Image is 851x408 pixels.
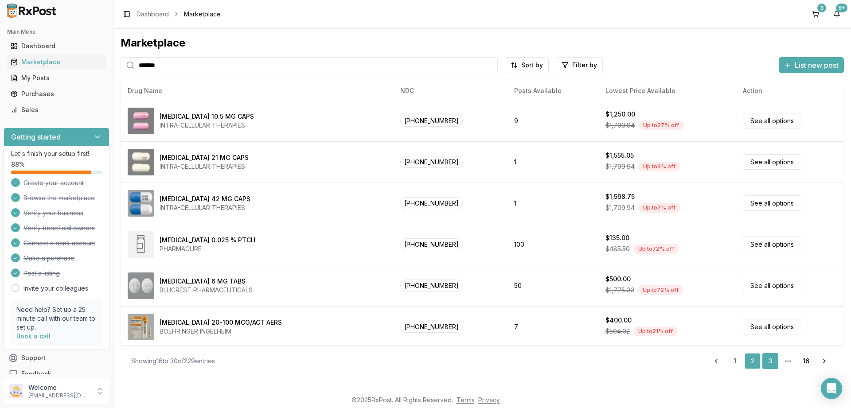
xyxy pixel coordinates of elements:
[160,194,250,203] div: [MEDICAL_DATA] 42 MG CAPS
[605,316,632,325] div: $400.00
[521,61,543,70] span: Sort by
[4,87,109,101] button: Purchases
[400,115,463,127] span: [PHONE_NUMBER]
[128,149,154,175] img: Caplyta 21 MG CAPS
[23,179,84,187] span: Create your account
[160,286,253,295] div: BLUCREST PHARMACEUTICALS
[4,350,109,366] button: Support
[478,396,500,404] a: Privacy
[638,203,680,213] div: Up to 7 % off
[762,353,778,369] a: 3
[507,100,598,141] td: 9
[4,4,60,18] img: RxPost Logo
[9,384,23,398] img: User avatar
[128,272,154,299] img: Carbinoxamine Maleate 6 MG TABS
[605,110,635,119] div: $1,250.00
[605,151,634,160] div: $1,555.05
[743,195,801,211] a: See all options
[128,231,154,258] img: Capsaicin 0.025 % PTCH
[4,103,109,117] button: Sales
[11,160,25,169] span: 88 %
[160,203,250,212] div: INTRA-CELLULAR THERAPIES
[7,38,106,54] a: Dashboard
[798,353,814,369] a: 16
[11,74,102,82] div: My Posts
[11,105,102,114] div: Sales
[400,238,463,250] span: [PHONE_NUMBER]
[400,156,463,168] span: [PHONE_NUMBER]
[743,319,801,334] a: See all options
[400,321,463,333] span: [PHONE_NUMBER]
[633,326,678,336] div: Up to 21 % off
[605,162,635,171] span: $1,709.94
[572,61,597,70] span: Filter by
[160,277,246,286] div: [MEDICAL_DATA] 6 MG TABS
[507,80,598,101] th: Posts Available
[160,162,249,171] div: INTRA-CELLULAR THERAPIES
[7,54,106,70] a: Marketplace
[128,190,154,217] img: Caplyta 42 MG CAPS
[638,285,683,295] div: Up to 72 % off
[160,153,249,162] div: [MEDICAL_DATA] 21 MG CAPS
[21,369,51,378] span: Feedback
[507,183,598,224] td: 1
[131,357,215,365] div: Showing 16 to 30 of 229 entries
[128,314,154,340] img: Combivent Respimat 20-100 MCG/ACT AERS
[605,233,629,242] div: $135.00
[23,269,60,278] span: Post a listing
[23,194,95,202] span: Browse the marketplace
[605,245,630,253] span: $485.50
[400,280,463,291] span: [PHONE_NUMBER]
[736,80,844,101] th: Action
[160,121,254,130] div: INTRA-CELLULAR THERAPIES
[11,42,102,51] div: Dashboard
[605,203,635,212] span: $1,709.94
[821,378,842,399] div: Open Intercom Messenger
[23,209,83,218] span: Verify your business
[743,113,801,128] a: See all options
[160,236,255,245] div: [MEDICAL_DATA] 0.025 % PTCH
[817,4,826,12] div: 3
[7,28,106,35] h2: Main Menu
[4,366,109,382] button: Feedback
[137,10,221,19] nav: breadcrumb
[638,162,680,171] div: Up to 9 % off
[743,154,801,170] a: See all options
[707,353,833,369] nav: pagination
[836,4,847,12] div: 9+
[160,112,254,121] div: [MEDICAL_DATA] 10.5 MG CAPS
[633,244,679,254] div: Up to 72 % off
[743,278,801,293] a: See all options
[11,149,102,158] p: Let's finish your setup first!
[605,327,630,336] span: $504.02
[598,80,736,101] th: Lowest Price Available
[137,10,169,19] a: Dashboard
[184,10,221,19] span: Marketplace
[4,71,109,85] button: My Posts
[23,224,95,233] span: Verify beneficial owners
[816,353,833,369] a: Go to next page
[7,70,106,86] a: My Posts
[795,60,839,70] span: List new post
[160,327,282,336] div: BOEHRINGER INGELHEIM
[808,7,823,21] button: 3
[605,286,634,295] span: $1,775.00
[160,245,255,253] div: PHARMACURE
[128,108,154,134] img: Caplyta 10.5 MG CAPS
[507,224,598,265] td: 100
[507,265,598,306] td: 50
[638,120,684,130] div: Up to 27 % off
[727,353,743,369] a: 1
[605,275,631,284] div: $500.00
[779,62,844,70] a: List new post
[11,89,102,98] div: Purchases
[745,353,761,369] a: 2
[556,57,603,73] button: Filter by
[121,36,844,50] div: Marketplace
[743,237,801,252] a: See all options
[400,197,463,209] span: [PHONE_NUMBER]
[605,192,635,201] div: $1,598.75
[457,396,475,404] a: Terms
[11,132,61,142] h3: Getting started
